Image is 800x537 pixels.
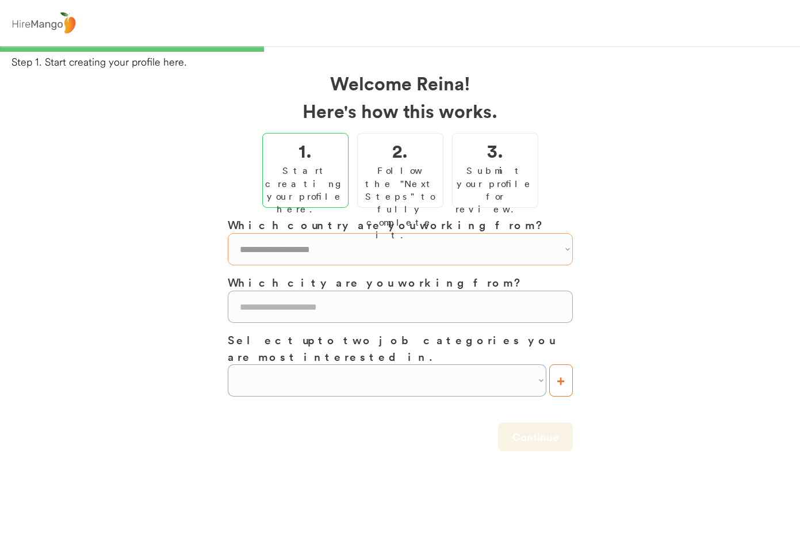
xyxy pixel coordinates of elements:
[228,216,573,233] h3: Which country are you working from?
[2,46,798,52] div: 33%
[12,55,800,69] div: Step 1. Start creating your profile here.
[228,274,573,291] h3: Which city are you working from?
[9,10,79,37] img: logo%20-%20hiremango%20gray.png
[265,164,346,216] div: Start creating your profile here.
[228,69,573,124] h2: Welcome Reina! Here's how this works.
[549,364,573,397] button: +
[487,136,503,164] h2: 3.
[392,136,408,164] h2: 2.
[455,164,535,216] div: Submit your profile for review.
[498,422,573,451] button: Continue
[228,332,573,364] h3: Select up to two job categories you are most interested in.
[298,136,312,164] h2: 1.
[361,164,440,241] div: Follow the "Next Steps" to fully complete it.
